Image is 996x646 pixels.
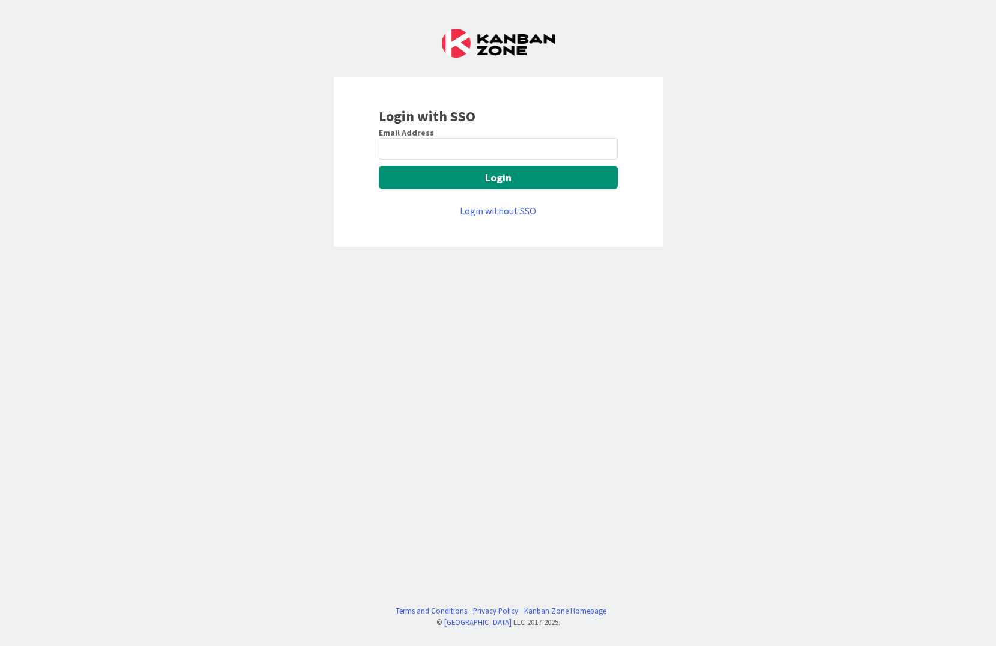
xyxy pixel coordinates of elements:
a: Terms and Conditions [396,605,467,617]
img: Kanban Zone [442,29,555,58]
b: Login with SSO [379,107,475,125]
a: Login without SSO [460,205,536,217]
button: Login [379,166,618,189]
a: Privacy Policy [473,605,518,617]
a: [GEOGRAPHIC_DATA] [444,617,512,627]
a: Kanban Zone Homepage [524,605,606,617]
keeper-lock: Open Keeper Popup [597,142,612,156]
label: Email Address [379,127,434,138]
div: © LLC 2017- 2025 . [390,617,606,628]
